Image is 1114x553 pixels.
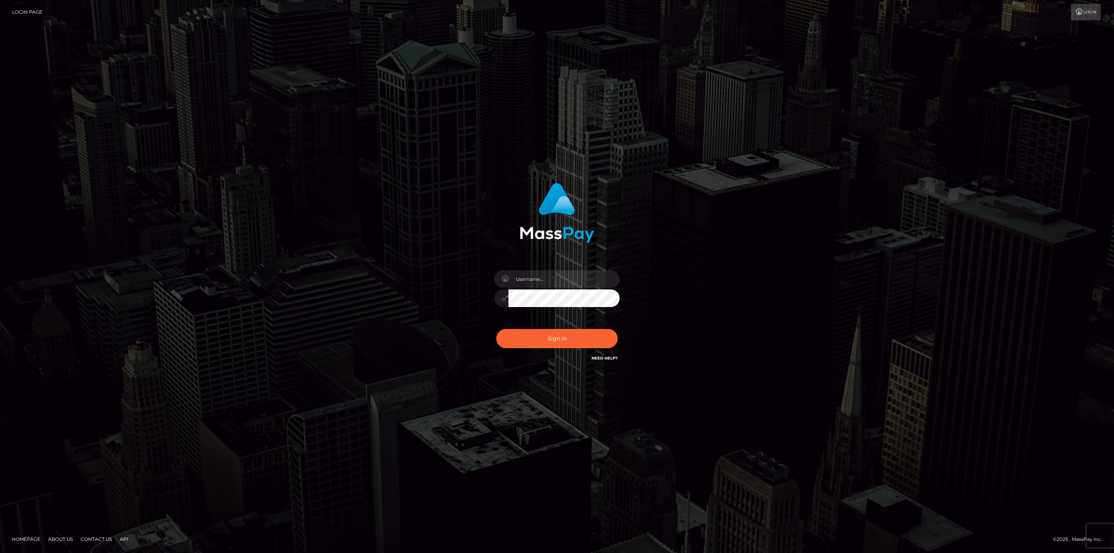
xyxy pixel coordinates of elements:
[45,533,76,545] a: About Us
[520,183,594,243] img: MassPay Login
[496,329,618,348] button: Sign in
[591,356,618,361] a: Need Help?
[12,4,42,20] a: Login Page
[508,270,620,288] input: Username...
[78,533,115,545] a: Contact Us
[1053,535,1108,544] div: © 2025 , MassPay Inc.
[1071,4,1101,20] a: Login
[9,533,43,545] a: Homepage
[117,533,132,545] a: API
